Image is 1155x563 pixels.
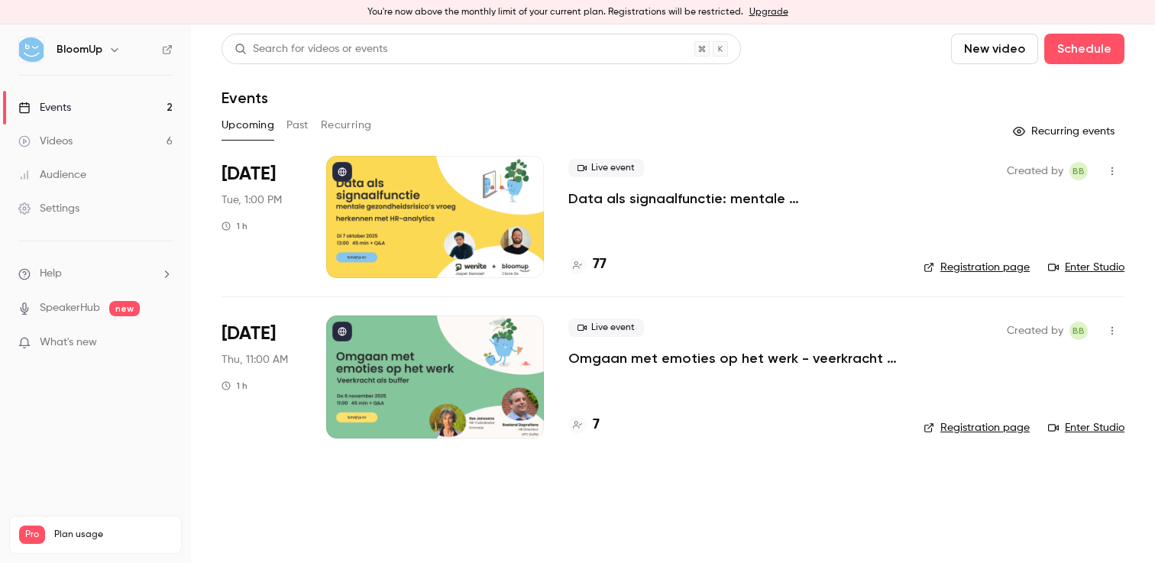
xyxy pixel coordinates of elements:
div: Videos [18,134,73,149]
div: Nov 6 Thu, 11:00 AM (Europe/Brussels) [222,315,302,438]
button: Recurring events [1006,119,1124,144]
button: New video [951,34,1038,64]
h6: BloomUp [57,42,102,57]
span: Live event [568,319,644,337]
div: Search for videos or events [235,41,387,57]
button: Schedule [1044,34,1124,64]
a: Enter Studio [1048,420,1124,435]
li: help-dropdown-opener [18,266,173,282]
span: Plan usage [54,529,172,541]
span: Benjamin Bergers [1069,162,1088,180]
span: Help [40,266,62,282]
h1: Events [222,89,268,107]
a: 7 [568,415,600,435]
span: Benjamin Bergers [1069,322,1088,340]
button: Recurring [321,113,372,138]
div: Settings [18,201,79,216]
img: BloomUp [19,37,44,62]
div: Audience [18,167,86,183]
div: Oct 7 Tue, 1:00 PM (Europe/Brussels) [222,156,302,278]
span: [DATE] [222,162,276,186]
a: SpeakerHub [40,300,100,316]
iframe: Noticeable Trigger [154,336,173,350]
span: Pro [19,526,45,544]
span: Created by [1007,162,1063,180]
span: Created by [1007,322,1063,340]
div: 1 h [222,220,247,232]
a: Registration page [924,420,1030,435]
a: Upgrade [749,6,788,18]
div: Events [18,100,71,115]
span: BB [1072,162,1085,180]
span: BB [1072,322,1085,340]
h4: 7 [593,415,600,435]
span: Tue, 1:00 PM [222,193,282,208]
h4: 77 [593,254,607,275]
span: What's new [40,335,97,351]
a: Omgaan met emoties op het werk - veerkracht als buffer [568,349,899,367]
span: new [109,301,140,316]
a: 77 [568,254,607,275]
span: Thu, 11:00 AM [222,352,288,367]
a: Enter Studio [1048,260,1124,275]
button: Past [286,113,309,138]
span: Live event [568,159,644,177]
div: 1 h [222,380,247,392]
a: Data als signaalfunctie: mentale gezondheidsrisico’s vroeg herkennen met HR-analytics [568,189,899,208]
span: [DATE] [222,322,276,346]
button: Upcoming [222,113,274,138]
a: Registration page [924,260,1030,275]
